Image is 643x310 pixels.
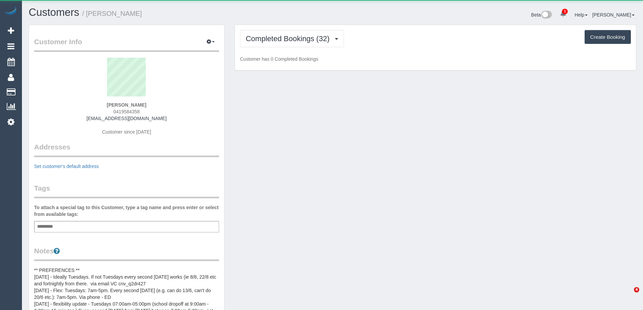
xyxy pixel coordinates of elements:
button: Create Booking [585,30,631,44]
strong: [PERSON_NAME] [107,102,146,108]
legend: Customer Info [34,37,219,52]
button: Completed Bookings (32) [240,30,344,47]
a: Help [574,12,588,18]
p: Customer has 0 Completed Bookings [240,56,631,62]
img: Automaid Logo [4,7,18,16]
span: Customer since [DATE] [102,129,151,135]
a: Customers [29,6,79,18]
span: 4 [634,287,639,292]
small: / [PERSON_NAME] [82,10,142,17]
a: Set customer's default address [34,164,99,169]
a: [PERSON_NAME] [592,12,635,18]
span: Completed Bookings (32) [246,34,333,43]
span: 1 [562,9,568,14]
span: 0419584358 [113,109,140,114]
a: 1 [557,7,570,22]
legend: Tags [34,183,219,198]
a: [EMAIL_ADDRESS][DOMAIN_NAME] [86,116,166,121]
a: Beta [531,12,552,18]
legend: Notes [34,246,219,261]
iframe: Intercom live chat [620,287,636,303]
img: New interface [541,11,552,20]
label: To attach a special tag to this Customer, type a tag name and press enter or select from availabl... [34,204,219,218]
